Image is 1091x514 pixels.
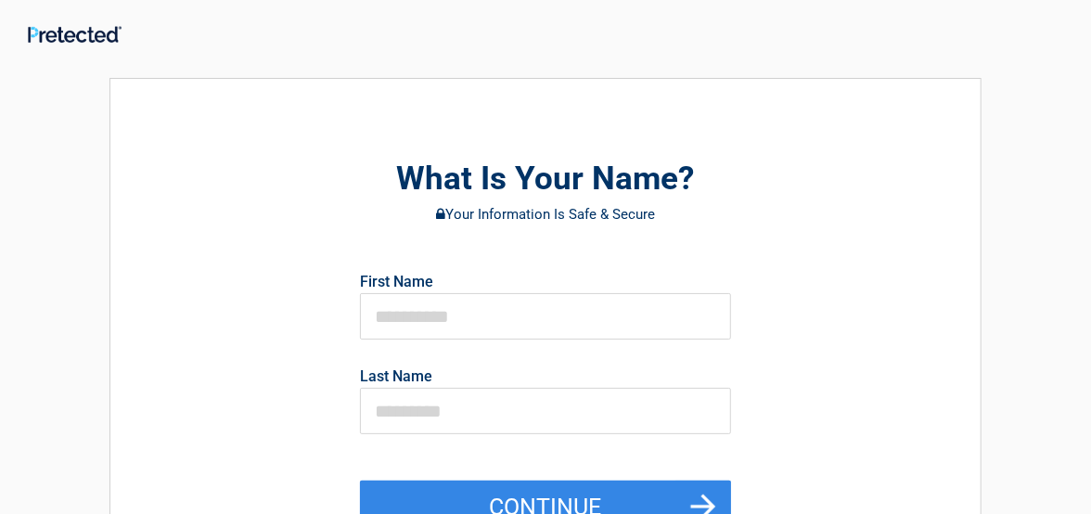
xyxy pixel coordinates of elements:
h3: Your Information Is Safe & Secure [212,207,879,222]
img: Main Logo [28,26,122,43]
label: First Name [360,275,433,289]
h2: What Is Your Name? [212,158,879,201]
label: Last Name [360,369,432,384]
